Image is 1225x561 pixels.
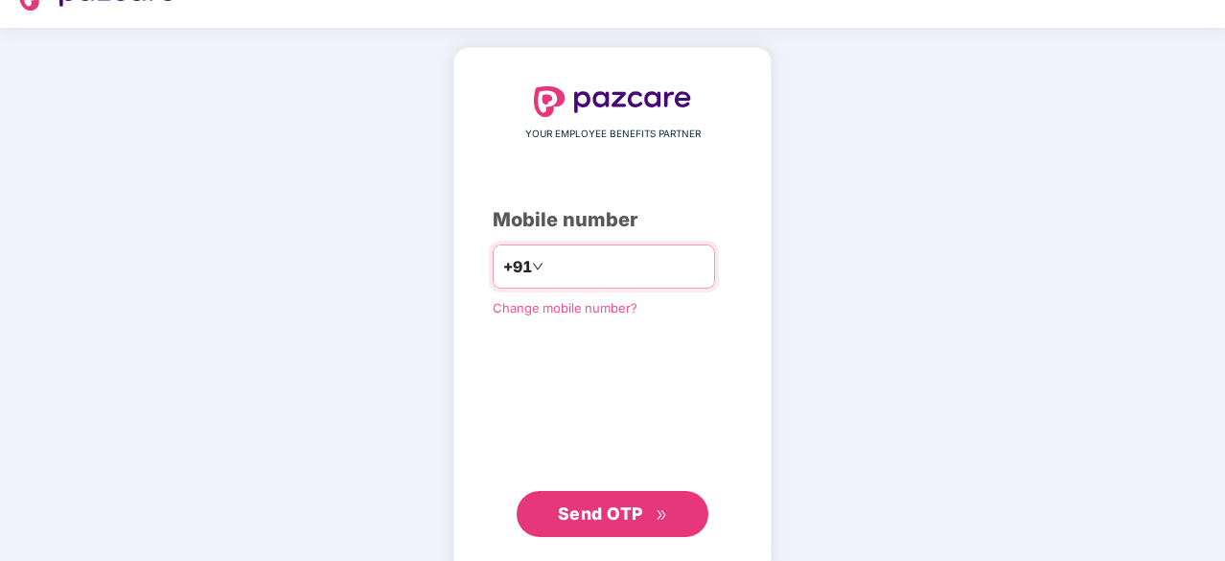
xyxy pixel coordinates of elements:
img: logo [534,86,691,117]
span: Send OTP [558,503,643,524]
button: Send OTPdouble-right [517,491,708,537]
span: +91 [503,255,532,279]
a: Change mobile number? [493,300,637,316]
span: YOUR EMPLOYEE BENEFITS PARTNER [525,127,701,142]
div: Mobile number [493,205,732,235]
span: double-right [656,509,668,522]
span: down [532,261,543,272]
